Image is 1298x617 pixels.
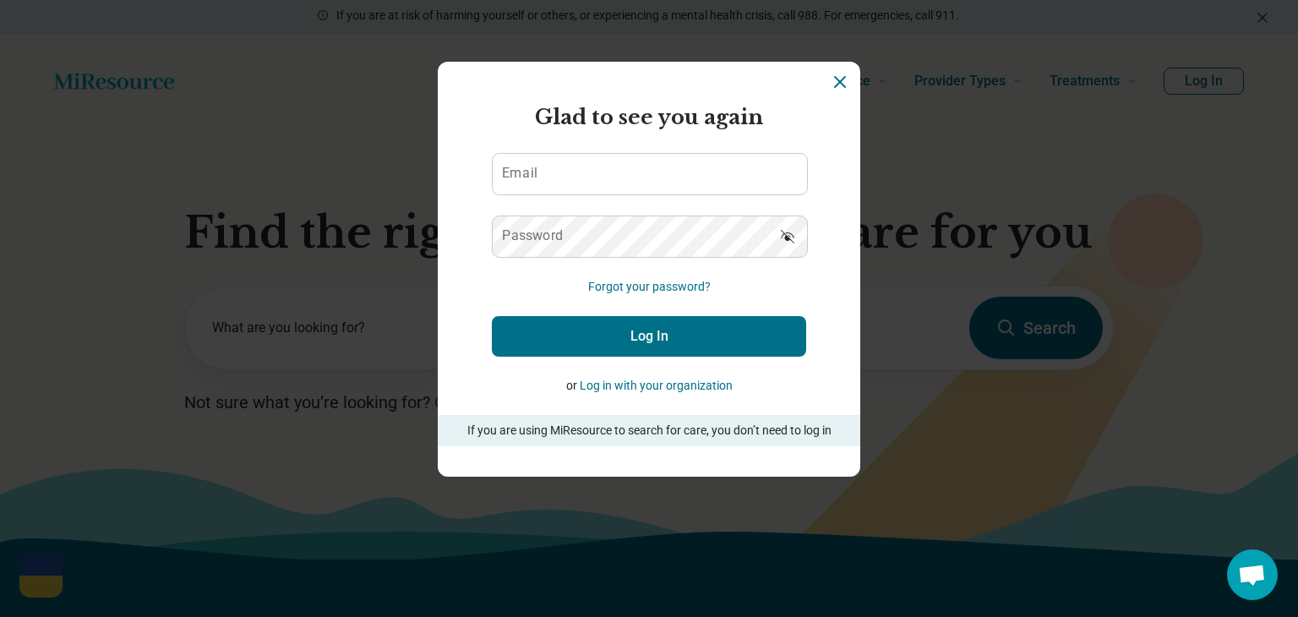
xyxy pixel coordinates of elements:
label: Email [502,167,537,180]
button: Dismiss [830,72,850,92]
p: If you are using MiResource to search for care, you don’t need to log in [461,422,837,440]
label: Password [502,229,563,243]
section: Login Dialog [438,62,860,477]
button: Log In [492,316,806,357]
p: or [492,377,806,395]
button: Show password [769,216,806,256]
button: Log in with your organization [580,377,733,395]
button: Forgot your password? [588,278,711,296]
h2: Glad to see you again [492,102,806,133]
